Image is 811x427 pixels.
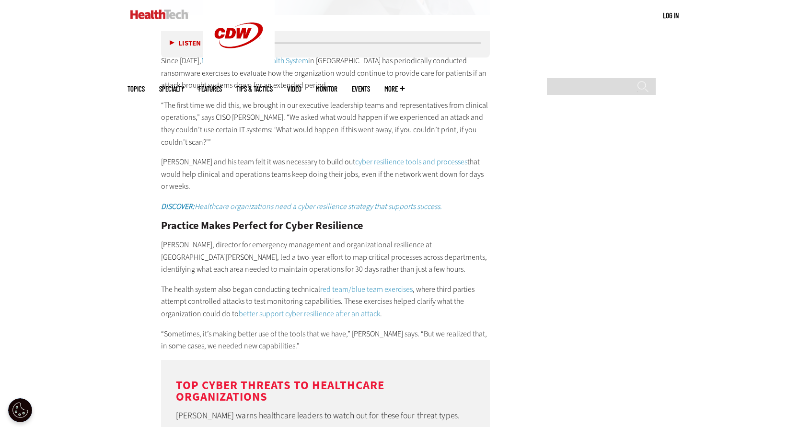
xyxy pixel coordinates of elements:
p: [PERSON_NAME] and his team felt it was necessary to build out that would help clinical and operat... [161,156,490,193]
img: Home [130,10,188,19]
h3: Top Cyber Threats to Healthcare Organizations [176,380,475,403]
em: Healthcare organizations need a cyber resilience strategy that supports success. [161,201,442,211]
a: Events [352,85,370,92]
p: “Sometimes, it’s making better use of the tools that we have,” [PERSON_NAME] says. “But we realiz... [161,328,490,352]
p: The health system also began conducting technical , where third parties attempt controlled attack... [161,283,490,320]
a: Features [198,85,222,92]
span: More [384,85,405,92]
a: DISCOVER:Healthcare organizations need a cyber resilience strategy that supports success. [161,201,442,211]
span: Topics [127,85,145,92]
a: better support cyber resilience after an attack [239,309,380,319]
h2: Practice Makes Perfect for Cyber Resilience [161,220,490,231]
p: [PERSON_NAME] warns healthcare leaders to watch out for these four threat types. [176,409,475,422]
a: Log in [663,11,679,20]
span: Specialty [159,85,184,92]
a: Video [287,85,301,92]
p: [PERSON_NAME], director for emergency management and organizational resilience at [GEOGRAPHIC_DAT... [161,239,490,276]
a: MonITor [316,85,337,92]
div: Cookie Settings [8,398,32,422]
button: Open Preferences [8,398,32,422]
p: “The first time we did this, we brought in our executive leadership teams and representatives fro... [161,99,490,148]
a: CDW [203,63,275,73]
strong: DISCOVER: [161,201,195,211]
div: User menu [663,11,679,21]
a: Tips & Tactics [236,85,273,92]
a: cyber resilience tools and processes [355,157,467,167]
a: red team/blue team exercises [320,284,413,294]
